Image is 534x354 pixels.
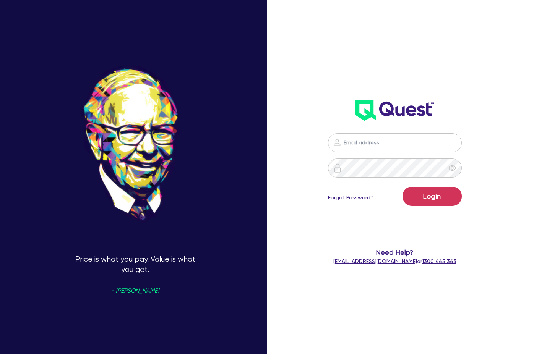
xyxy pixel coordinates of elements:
[328,194,373,202] a: Forgot Password?
[111,288,159,294] span: - [PERSON_NAME]
[333,163,342,173] img: icon-password
[403,187,462,206] button: Login
[328,133,462,152] input: Email address
[327,247,463,257] span: Need Help?
[333,258,456,264] span: or
[448,164,456,172] span: eye
[333,258,417,264] a: [EMAIL_ADDRESS][DOMAIN_NAME]
[422,258,456,264] tcxspan: Call 1300 465 363 via 3CX
[355,100,434,121] img: wH2k97JdezQIQAAAABJRU5ErkJggg==
[333,138,342,147] img: icon-password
